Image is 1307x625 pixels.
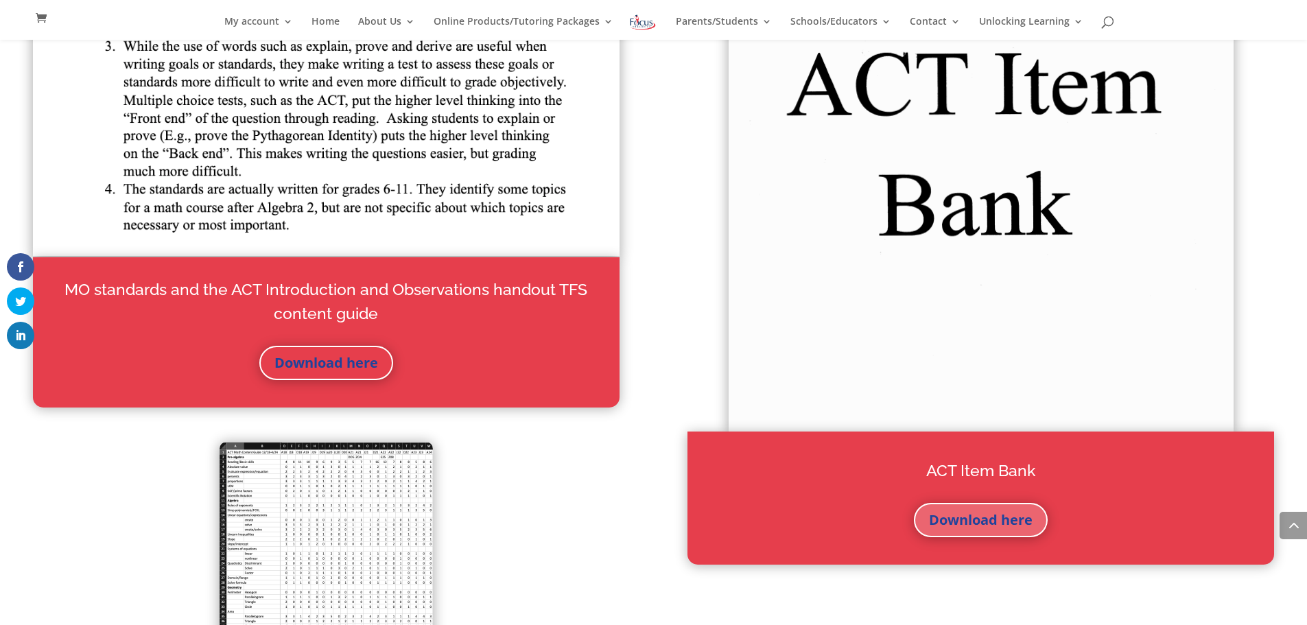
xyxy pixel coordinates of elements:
a: Parents/Students [676,16,772,40]
a: Contact [910,16,961,40]
a: Online Products/Tutoring Packages [434,16,613,40]
a: Schools/Educators [790,16,891,40]
h2: ACT Item Bank [715,459,1247,490]
a: About Us [358,16,415,40]
a: My account [224,16,293,40]
a: Unlocking Learning [979,16,1083,40]
h2: MO standards and the ACT Introduction and Observations handout TFS content guide [60,278,592,332]
a: TAC Reading PP for Resources page [729,418,1234,435]
img: Focus on Learning [628,12,657,32]
a: Download here [259,346,393,380]
a: Home [311,16,340,40]
a: Download here [914,503,1048,537]
img: Screen Shot 2021-07-15 at 4.34.07 PM [729,6,1234,432]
